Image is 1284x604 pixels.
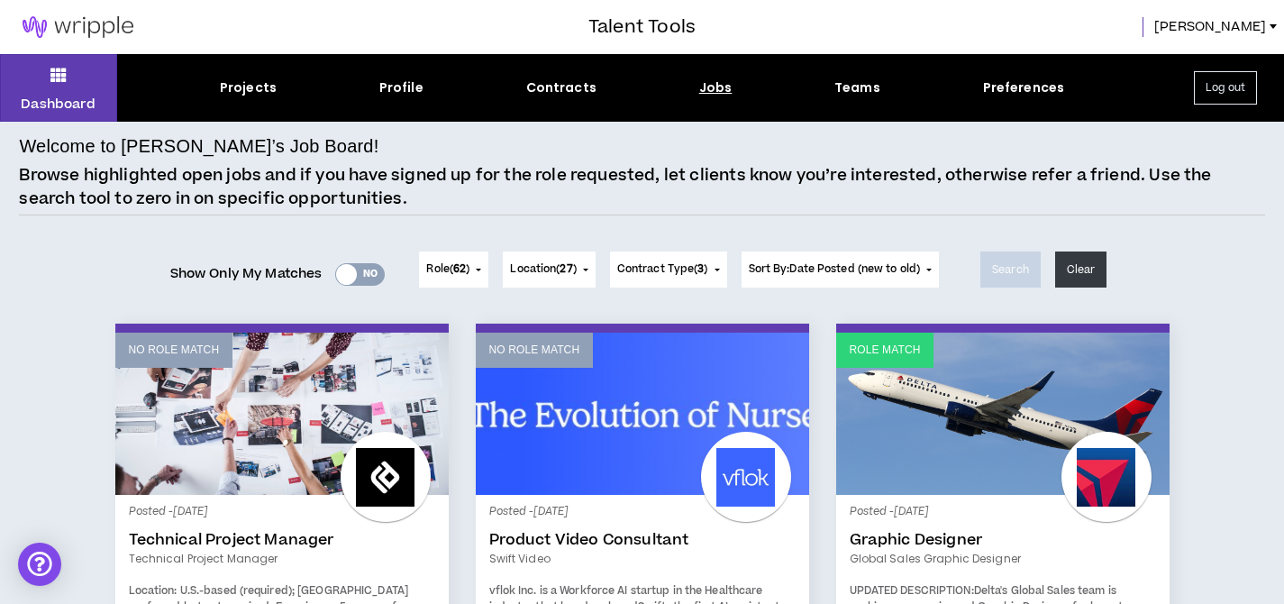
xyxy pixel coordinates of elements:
[850,583,974,599] strong: UPDATED DESCRIPTION:
[697,261,704,277] span: 3
[129,551,435,567] a: Technical Project Manager
[983,78,1065,97] div: Preferences
[18,543,61,586] div: Open Intercom Messenger
[476,333,809,495] a: No Role Match
[742,252,940,288] button: Sort By:Date Posted (new to old)
[510,261,576,278] span: Location ( )
[129,504,435,520] p: Posted - [DATE]
[170,261,323,288] span: Show Only My Matches
[489,551,796,567] a: Swift video
[617,261,708,278] span: Contract Type ( )
[21,95,96,114] p: Dashboard
[426,261,469,278] span: Role ( )
[610,252,727,288] button: Contract Type(3)
[850,342,921,359] p: Role Match
[220,78,277,97] div: Projects
[588,14,696,41] h3: Talent Tools
[1194,71,1257,105] button: Log out
[379,78,423,97] div: Profile
[560,261,572,277] span: 27
[850,504,1156,520] p: Posted - [DATE]
[19,133,378,160] h4: Welcome to [PERSON_NAME]’s Job Board!
[834,78,880,97] div: Teams
[419,252,488,288] button: Role(62)
[526,78,596,97] div: Contracts
[850,531,1156,549] a: Graphic Designer
[129,342,220,359] p: No Role Match
[749,261,921,277] span: Sort By: Date Posted (new to old)
[850,551,1156,567] a: Global Sales Graphic Designer
[129,583,178,599] span: Location:
[980,252,1041,288] button: Search
[1154,17,1266,37] span: [PERSON_NAME]
[1055,252,1107,288] button: Clear
[836,333,1170,495] a: Role Match
[115,333,449,495] a: No Role Match
[489,531,796,549] a: Product Video Consultant
[489,504,796,520] p: Posted - [DATE]
[129,531,435,549] a: Technical Project Manager
[489,342,580,359] p: No Role Match
[503,252,595,288] button: Location(27)
[19,164,1264,210] p: Browse highlighted open jobs and if you have signed up for the role requested, let clients know y...
[453,261,466,277] span: 62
